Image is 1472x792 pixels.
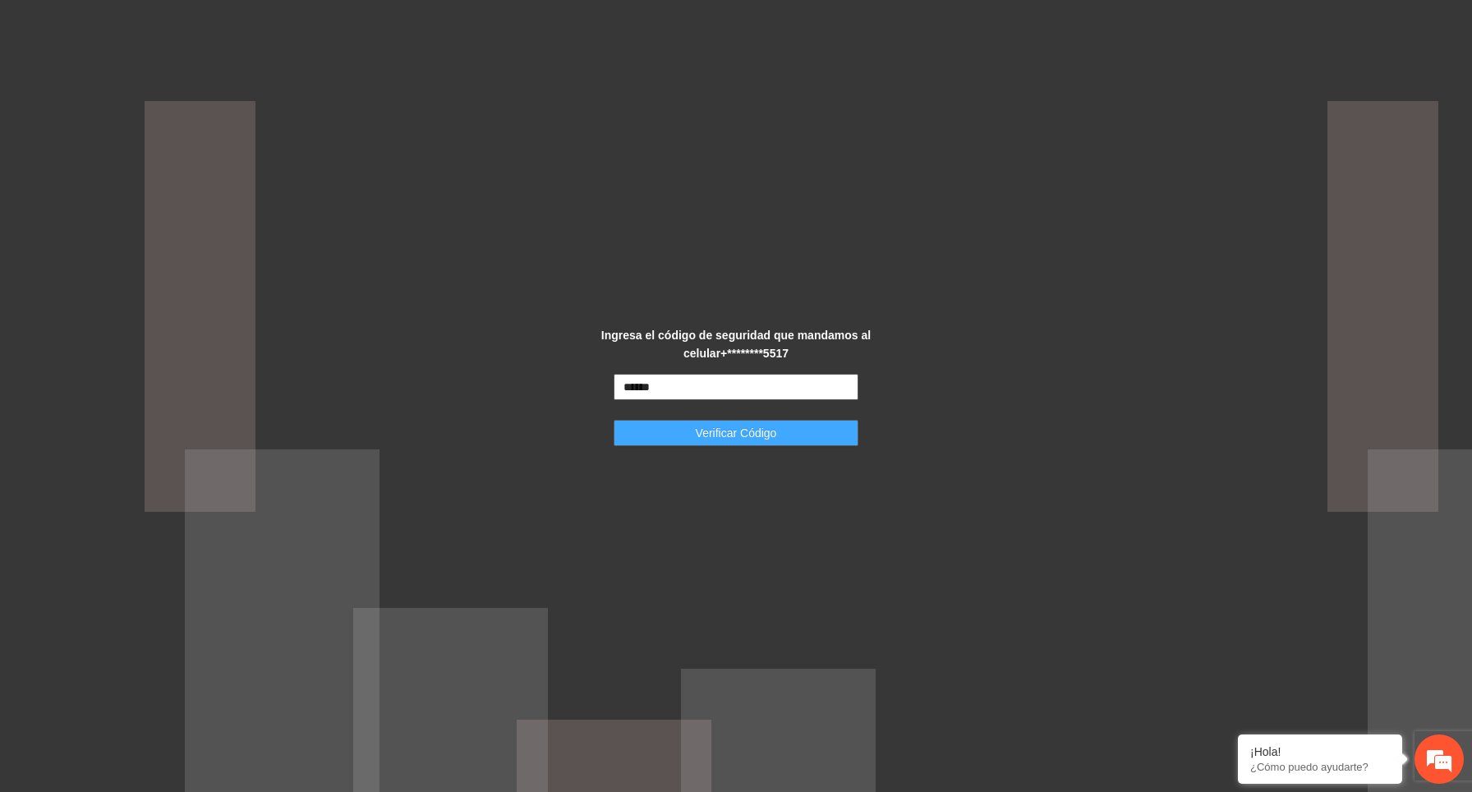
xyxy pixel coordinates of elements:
[85,84,276,105] div: Chatee con nosotros ahora
[601,329,871,360] strong: Ingresa el código de seguridad que mandamos al celular +********5517
[8,449,313,506] textarea: Escriba su mensaje y pulse “Intro”
[1250,761,1390,773] p: ¿Cómo puedo ayudarte?
[1250,745,1390,758] div: ¡Hola!
[614,420,859,446] button: Verificar Código
[269,8,309,48] div: Minimizar ventana de chat en vivo
[95,219,227,385] span: Estamos en línea.
[696,424,777,442] span: Verificar Código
